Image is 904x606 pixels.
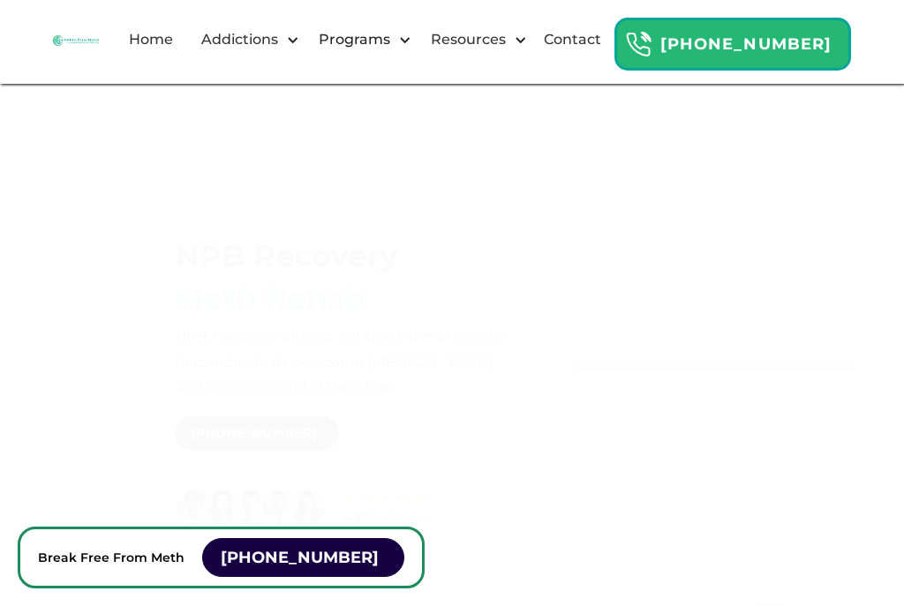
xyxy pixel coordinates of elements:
[289,489,327,527] img: A woman in a business suit posing for a picture.
[232,489,270,527] img: A man with a beard and a mustache.
[625,31,652,58] img: Header Calendar Icons
[175,281,365,316] h1: Meth Rehab
[175,239,398,273] h1: NPB Recovery
[416,11,531,68] div: Resources
[343,510,371,524] strong: 4.8/5
[38,547,185,568] p: Break Free From Meth
[304,11,416,68] div: Programs
[175,324,511,400] p: NPB Recovery offers a full spectrum of care to help individuals overcome [MEDICAL_DATA] and regai...
[175,489,213,527] img: A man with a beard smiling at the camera.
[426,29,510,50] div: Resources
[186,11,304,68] div: Addictions
[221,548,379,567] strong: [PHONE_NUMBER]
[343,509,429,525] div: on Google
[260,489,298,527] img: A man with a beard wearing a white shirt and black tie.
[191,425,317,440] strong: [PHONE_NUMBER]
[197,29,282,50] div: Addictions
[660,34,832,54] strong: [PHONE_NUMBER]
[175,415,339,450] a: [PHONE_NUMBER]
[533,11,612,68] a: Contact
[314,29,395,50] div: Programs
[343,490,430,506] img: Stars review icon
[203,489,241,527] img: A woman in a blue shirt is smiling.
[118,11,184,68] a: Home
[202,538,404,577] a: [PHONE_NUMBER]
[614,9,851,71] a: Header Calendar Icons[PHONE_NUMBER]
